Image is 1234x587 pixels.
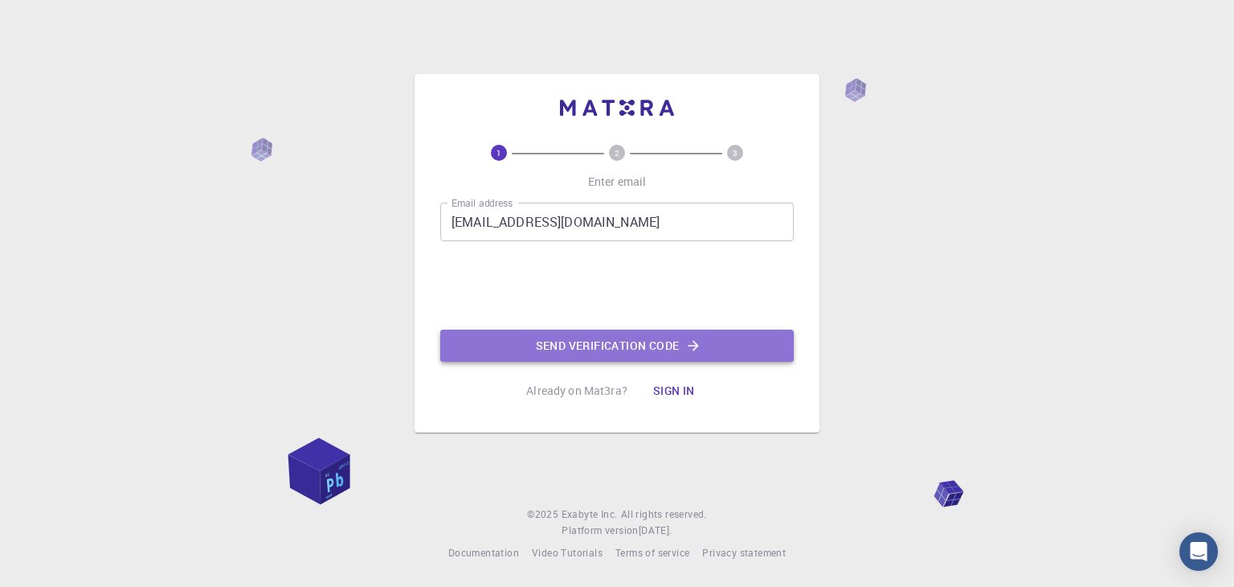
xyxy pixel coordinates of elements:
div: Open Intercom Messenger [1179,532,1218,571]
span: Exabyte Inc. [562,507,618,520]
label: Email address [452,196,513,210]
span: [DATE] . [639,523,672,536]
text: 1 [496,147,501,158]
button: Send verification code [440,330,794,362]
a: Terms of service [615,545,689,561]
a: Privacy statement [702,545,786,561]
iframe: reCAPTCHA [495,254,739,317]
a: [DATE]. [639,523,672,539]
p: Already on Mat3ra? [526,383,627,399]
span: Documentation [448,546,519,559]
button: Sign in [640,375,708,407]
span: Platform version [562,523,638,539]
span: All rights reserved. [621,507,707,523]
text: 2 [615,147,619,158]
span: © 2025 [527,507,561,523]
a: Documentation [448,545,519,561]
p: Enter email [588,174,647,190]
text: 3 [733,147,738,158]
a: Exabyte Inc. [562,507,618,523]
span: Terms of service [615,546,689,559]
a: Video Tutorials [532,545,603,561]
span: Privacy statement [702,546,786,559]
span: Video Tutorials [532,546,603,559]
